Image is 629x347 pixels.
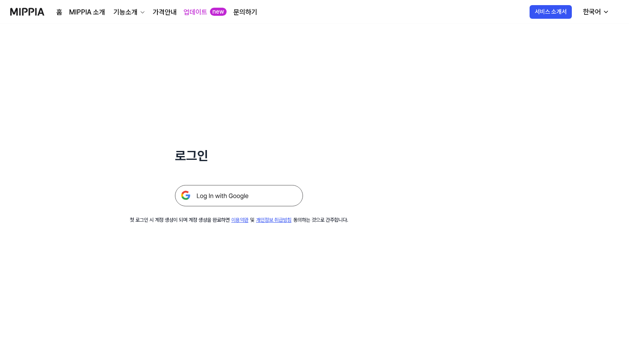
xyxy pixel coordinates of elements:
[175,147,303,165] h1: 로그인
[210,8,227,16] div: new
[175,185,303,206] img: 구글 로그인 버튼
[112,7,139,17] div: 기능소개
[183,7,207,17] a: 업데이트
[233,7,257,17] a: 문의하기
[153,7,177,17] a: 가격안내
[256,217,291,223] a: 개인정보 취급방침
[581,7,603,17] div: 한국어
[112,7,146,17] button: 기능소개
[130,217,348,224] div: 첫 로그인 시 계정 생성이 되며 계정 생성을 완료하면 및 동의하는 것으로 간주합니다.
[530,5,572,19] button: 서비스 소개서
[231,217,248,223] a: 이용약관
[576,3,614,20] button: 한국어
[56,7,62,17] a: 홈
[69,7,105,17] a: MIPPIA 소개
